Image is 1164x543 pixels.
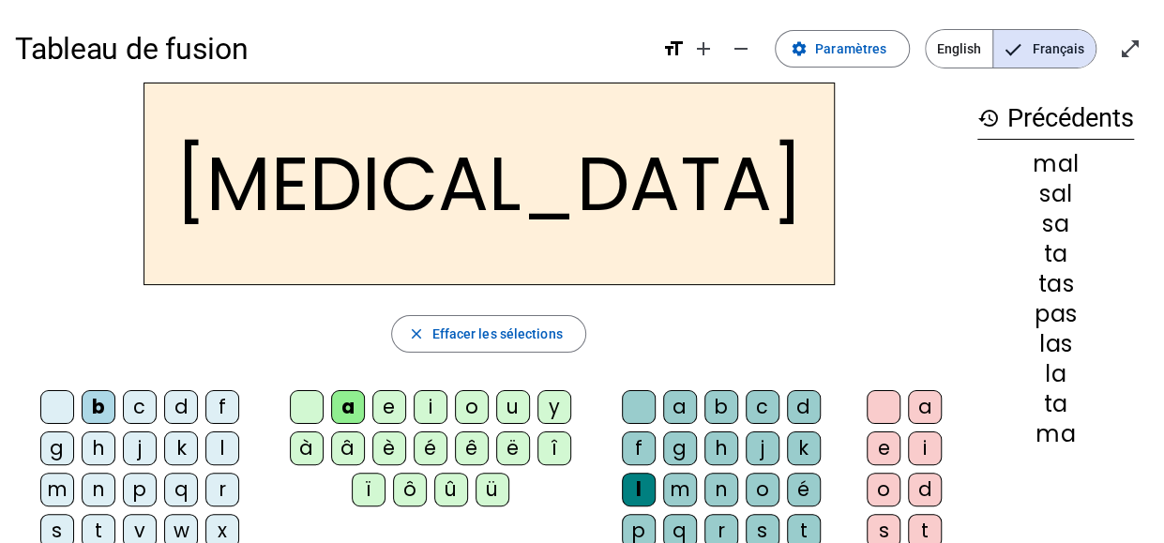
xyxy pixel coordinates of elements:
div: p [123,473,157,506]
div: las [977,333,1134,355]
span: Effacer les sélections [431,323,562,345]
button: Entrer en plein écran [1111,30,1149,68]
div: l [205,431,239,465]
mat-icon: settings [791,40,808,57]
div: l [622,473,656,506]
span: English [926,30,992,68]
div: h [82,431,115,465]
mat-icon: add [692,38,715,60]
div: o [746,473,779,506]
mat-icon: history [977,107,1000,129]
div: d [787,390,821,424]
div: f [622,431,656,465]
span: Paramètres [815,38,886,60]
div: k [787,431,821,465]
div: la [977,363,1134,385]
h2: [MEDICAL_DATA] [144,83,835,285]
div: é [414,431,447,465]
mat-icon: remove [730,38,752,60]
div: ma [977,423,1134,445]
div: tas [977,273,1134,295]
div: ta [977,393,1134,415]
div: k [164,431,198,465]
div: e [372,390,406,424]
div: d [908,473,942,506]
mat-icon: format_size [662,38,685,60]
div: m [663,473,697,506]
button: Effacer les sélections [391,315,585,353]
div: i [908,431,942,465]
div: ï [352,473,385,506]
div: n [704,473,738,506]
div: q [164,473,198,506]
div: b [704,390,738,424]
div: sa [977,213,1134,235]
div: a [663,390,697,424]
div: i [414,390,447,424]
div: à [290,431,324,465]
div: ü [476,473,509,506]
button: Augmenter la taille de la police [685,30,722,68]
button: Paramètres [775,30,910,68]
div: è [372,431,406,465]
div: c [123,390,157,424]
div: sal [977,183,1134,205]
h3: Précédents [977,98,1134,140]
span: Français [993,30,1096,68]
div: mal [977,153,1134,175]
div: m [40,473,74,506]
div: g [663,431,697,465]
mat-button-toggle-group: Language selection [925,29,1096,68]
div: a [908,390,942,424]
div: g [40,431,74,465]
div: h [704,431,738,465]
div: î [537,431,571,465]
div: n [82,473,115,506]
div: ê [455,431,489,465]
div: é [787,473,821,506]
div: f [205,390,239,424]
div: o [867,473,900,506]
mat-icon: close [407,325,424,342]
div: e [867,431,900,465]
h1: Tableau de fusion [15,19,647,79]
div: j [123,431,157,465]
mat-icon: open_in_full [1119,38,1141,60]
div: pas [977,303,1134,325]
div: j [746,431,779,465]
div: â [331,431,365,465]
div: û [434,473,468,506]
div: b [82,390,115,424]
div: ô [393,473,427,506]
div: d [164,390,198,424]
div: o [455,390,489,424]
div: y [537,390,571,424]
div: ta [977,243,1134,265]
div: ë [496,431,530,465]
div: u [496,390,530,424]
button: Diminuer la taille de la police [722,30,760,68]
div: a [331,390,365,424]
div: r [205,473,239,506]
div: c [746,390,779,424]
